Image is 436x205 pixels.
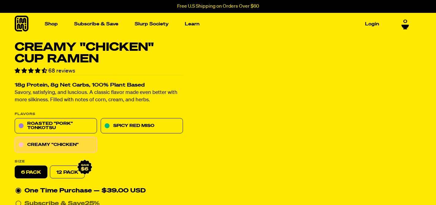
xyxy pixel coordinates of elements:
[15,113,183,116] p: Flavors
[401,19,409,29] a: 0
[15,166,47,179] label: 6 pack
[42,19,60,29] a: Shop
[132,19,171,29] a: Slurp Society
[15,137,97,153] a: Creamy "Chicken"
[177,4,259,9] p: Free U.S Shipping on Orders Over $60
[15,42,183,65] h1: Creamy "Chicken" Cup Ramen
[182,19,202,29] a: Learn
[101,118,183,134] a: Spicy Red Miso
[94,186,146,196] div: — $39.00 USD
[15,89,183,104] p: Savory, satisfying, and luscious. A classic flavor made even better with more silkiness. Filled w...
[15,83,183,88] h2: 18g Protein, 8g Net Carbs, 100% Plant Based
[72,19,121,29] a: Subscribe & Save
[48,68,75,74] span: 68 reviews
[15,186,182,196] div: One Time Purchase
[363,19,382,29] a: Login
[15,118,97,134] a: Roasted "Pork" Tonkotsu
[50,166,85,179] a: 12 Pack
[15,160,183,163] label: Size
[403,19,407,24] span: 0
[15,68,48,74] span: 4.71 stars
[42,13,382,35] nav: Main navigation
